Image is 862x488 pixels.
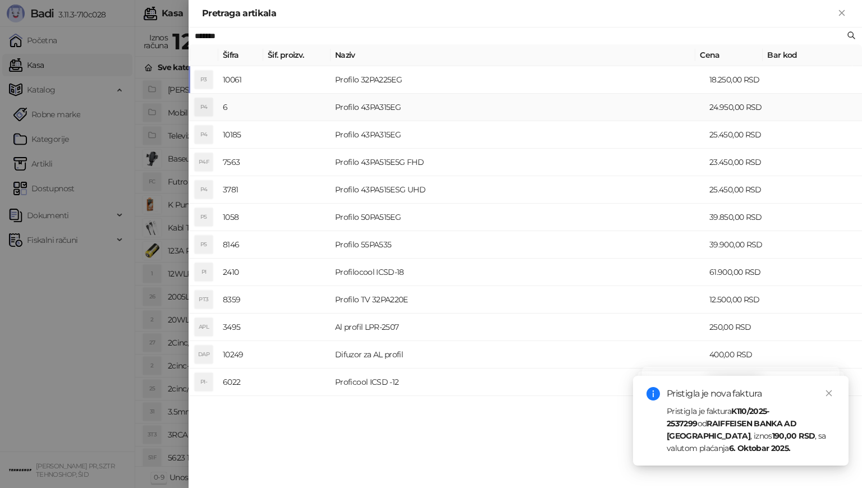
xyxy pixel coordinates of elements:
[218,149,263,176] td: 7563
[695,44,763,66] th: Cena
[331,204,705,231] td: Profilo 50PA515EG
[202,7,835,20] div: Pretraga artikala
[195,153,213,171] div: P4F
[195,291,213,309] div: PT3
[823,387,835,399] a: Close
[218,314,263,341] td: 3495
[331,286,705,314] td: Profilo TV 32PA220E
[195,236,213,254] div: P5
[705,341,772,369] td: 400,00 RSD
[705,121,772,149] td: 25.450,00 RSD
[195,71,213,89] div: P3
[331,259,705,286] td: Profilocool ICSD-18
[218,259,263,286] td: 2410
[195,98,213,116] div: P4
[218,204,263,231] td: 1058
[331,121,705,149] td: Profilo 43PA315EG
[825,389,833,397] span: close
[195,181,213,199] div: P4
[195,126,213,144] div: P4
[667,418,796,441] strong: RAIFFEISEN BANKA AD [GEOGRAPHIC_DATA]
[218,341,263,369] td: 10249
[835,7,849,20] button: Zatvori
[331,341,705,369] td: Difuzor za AL profil
[331,149,705,176] td: Profilo 43PA515E5G FHD
[218,176,263,204] td: 3781
[331,314,705,341] td: Al profil LPR-2507
[195,208,213,226] div: P5
[705,66,772,94] td: 18.250,00 RSD
[705,94,772,121] td: 24.950,00 RSD
[331,94,705,121] td: Profilo 43PA315EG
[705,204,772,231] td: 39.850,00 RSD
[667,387,835,400] div: Pristigla je nova faktura
[218,94,263,121] td: 6
[705,286,772,314] td: 12.500,00 RSD
[218,121,263,149] td: 10185
[218,44,263,66] th: Šifra
[218,369,263,396] td: 6022
[263,44,331,66] th: Šif. proizv.
[218,286,263,314] td: 8359
[667,406,769,429] strong: K110/2025-2537299
[218,66,263,94] td: 10061
[705,176,772,204] td: 25.450,00 RSD
[705,231,772,259] td: 39.900,00 RSD
[772,431,815,441] strong: 190,00 RSD
[195,263,213,281] div: PI
[705,259,772,286] td: 61.900,00 RSD
[705,314,772,341] td: 250,00 RSD
[705,149,772,176] td: 23.450,00 RSD
[218,231,263,259] td: 8146
[646,387,660,400] span: info-circle
[331,369,705,396] td: Proficool ICSD -12
[195,346,213,363] div: DAP
[331,66,705,94] td: Profilo 32PA225EG
[331,176,705,204] td: Profilo 43PA515ESG UHD
[331,231,705,259] td: Profilo 55PA535
[331,44,695,66] th: Naziv
[729,443,791,453] strong: 6. Oktobar 2025.
[763,44,852,66] th: Bar kod
[195,373,213,391] div: PI-
[667,405,835,454] div: Pristigla je faktura od , iznos , sa valutom plaćanja
[195,318,213,336] div: APL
